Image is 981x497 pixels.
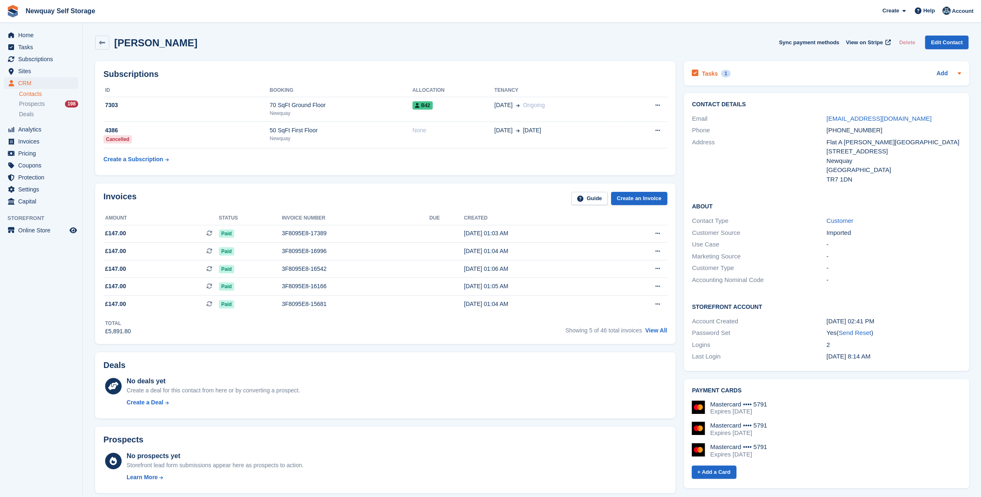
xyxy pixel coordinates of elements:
h2: [PERSON_NAME] [114,37,197,48]
a: Create a Deal [127,398,300,407]
a: menu [4,29,78,41]
span: B42 [413,101,433,110]
img: Mastercard Logo [692,422,705,435]
div: Last Login [692,352,827,361]
a: Send Reset [839,329,871,336]
span: CRM [18,77,68,89]
span: £147.00 [105,282,126,291]
h2: Contact Details [692,101,961,108]
a: + Add a Card [692,466,736,479]
th: Created [464,212,610,225]
span: Analytics [18,124,68,135]
div: 198 [65,100,78,108]
a: Deals [19,110,78,119]
div: Mastercard •••• 5791 [710,422,768,429]
span: Ongoing [523,102,545,108]
div: Newquay [827,156,961,166]
div: [DATE] 01:03 AM [464,229,610,238]
a: Add [937,69,948,79]
h2: About [692,202,961,210]
div: Flat A [PERSON_NAME][GEOGRAPHIC_DATA] [STREET_ADDRESS] [827,138,961,156]
div: Create a Subscription [103,155,163,164]
span: Paid [219,282,234,291]
a: menu [4,172,78,183]
div: 3F8095E8-16166 [282,282,429,291]
a: View All [645,327,667,334]
span: Account [952,7,974,15]
span: Sites [18,65,68,77]
div: - [827,252,961,261]
a: menu [4,53,78,65]
div: [GEOGRAPHIC_DATA] [827,165,961,175]
div: - [827,275,961,285]
span: [DATE] [494,126,513,135]
th: Due [429,212,464,225]
a: menu [4,65,78,77]
button: Sync payment methods [779,36,839,49]
a: Customer [827,217,854,224]
div: - [827,263,961,273]
div: 3F8095E8-17389 [282,229,429,238]
img: Mastercard Logo [692,443,705,456]
span: [DATE] [523,126,541,135]
th: ID [103,84,270,97]
div: Marketing Source [692,252,827,261]
div: Mastercard •••• 5791 [710,401,768,408]
span: Paid [219,229,234,238]
span: £147.00 [105,229,126,238]
div: [DATE] 01:04 AM [464,247,610,256]
a: menu [4,136,78,147]
h2: Deals [103,361,125,370]
a: Create an Invoice [611,192,667,205]
span: View on Stripe [846,38,883,47]
span: [DATE] [494,101,513,110]
th: Invoice number [282,212,429,225]
div: Phone [692,126,827,135]
img: stora-icon-8386f47178a22dfd0bd8f6a31ec36ba5ce8667c1dd55bd0f319d3a0aa187defe.svg [7,5,19,17]
span: ( ) [837,329,873,336]
div: Expires [DATE] [710,451,768,458]
div: Password Set [692,328,827,338]
h2: Tasks [702,70,718,77]
a: Learn More [127,473,304,482]
div: Yes [827,328,961,338]
span: Paid [219,247,234,256]
a: Preview store [68,225,78,235]
span: Protection [18,172,68,183]
th: Amount [103,212,219,225]
div: Create a Deal [127,398,163,407]
h2: Prospects [103,435,144,444]
a: menu [4,41,78,53]
span: Invoices [18,136,68,147]
div: Accounting Nominal Code [692,275,827,285]
span: Subscriptions [18,53,68,65]
span: Help [923,7,935,15]
div: 3F8095E8-15681 [282,300,429,308]
div: [DATE] 01:04 AM [464,300,610,308]
h2: Subscriptions [103,69,667,79]
a: Contacts [19,90,78,98]
div: 4386 [103,126,270,135]
div: 2 [827,340,961,350]
h2: Invoices [103,192,137,205]
div: - [827,240,961,249]
span: £147.00 [105,300,126,308]
button: Delete [896,36,919,49]
span: Home [18,29,68,41]
div: Contact Type [692,216,827,226]
div: Mastercard •••• 5791 [710,443,768,451]
div: Create a deal for this contact from here or by converting a prospect. [127,386,300,395]
a: [EMAIL_ADDRESS][DOMAIN_NAME] [827,115,932,122]
div: [PHONE_NUMBER] [827,126,961,135]
a: menu [4,225,78,236]
span: Prospects [19,100,45,108]
div: 3F8095E8-16542 [282,265,429,273]
a: Prospects 198 [19,100,78,108]
a: Edit Contact [925,36,969,49]
span: Capital [18,196,68,207]
div: 7303 [103,101,270,110]
span: Pricing [18,148,68,159]
h2: Storefront Account [692,302,961,311]
th: Tenancy [494,84,623,97]
a: menu [4,196,78,207]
